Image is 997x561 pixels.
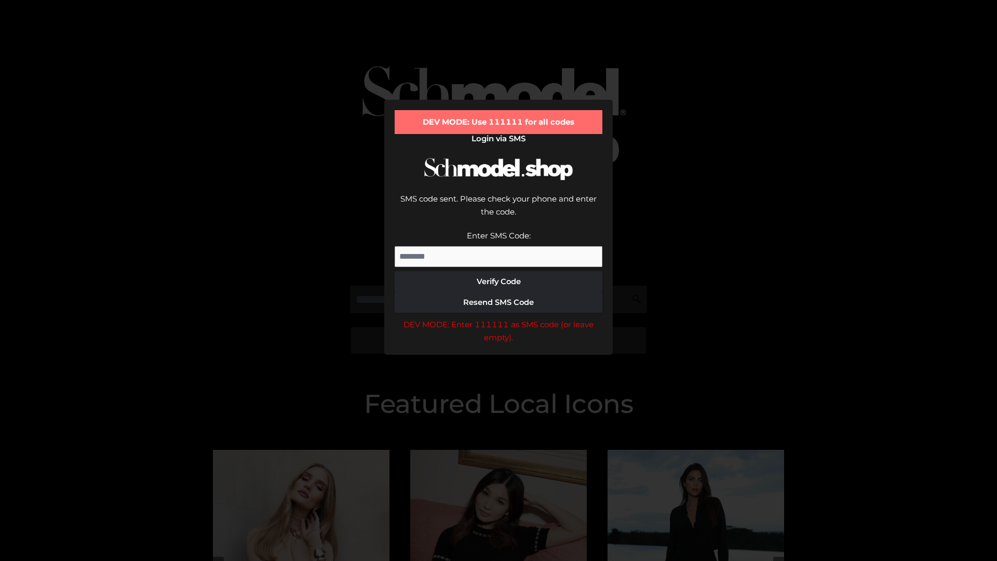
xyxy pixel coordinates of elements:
[395,192,602,229] div: SMS code sent. Please check your phone and enter the code.
[395,292,602,313] button: Resend SMS Code
[395,110,602,134] div: DEV MODE: Use 111111 for all codes
[395,134,602,143] h2: Login via SMS
[395,318,602,344] div: DEV MODE: Enter 111111 as SMS code (or leave empty).
[395,271,602,292] button: Verify Code
[467,231,531,241] label: Enter SMS Code:
[421,149,576,190] img: Schmodel Logo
